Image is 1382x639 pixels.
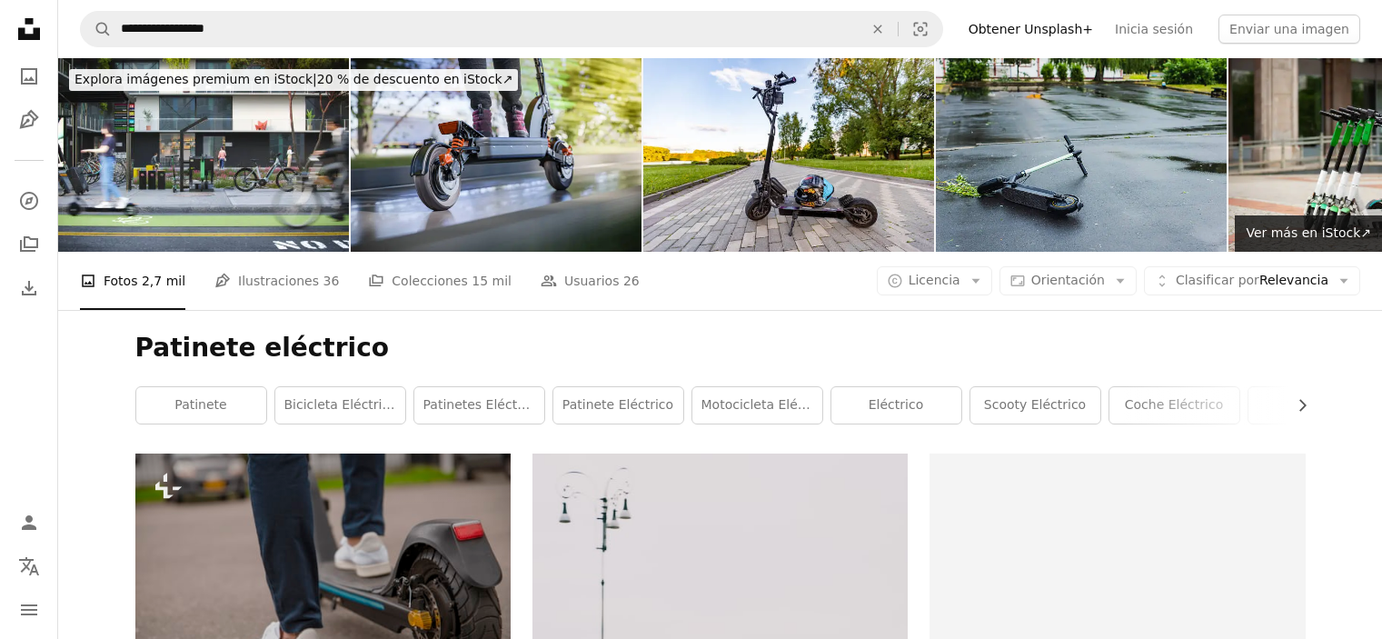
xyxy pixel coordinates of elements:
[11,592,47,628] button: Menú
[11,548,47,584] button: Idioma
[553,387,683,424] a: patinete eléctrico
[1218,15,1360,44] button: Enviar una imagen
[1176,272,1328,290] span: Relevancia
[58,58,349,252] img: Sustainable transportation
[80,11,943,47] form: Encuentra imágenes en todo el sitio
[11,504,47,541] a: Iniciar sesión / Registrarse
[623,271,640,291] span: 26
[1144,266,1360,295] button: Clasificar porRelevancia
[136,387,266,424] a: patinete
[899,12,942,46] button: Búsqueda visual
[936,58,1227,252] img: Patinete eléctrico caído en la carretera. Tormenta en la ciudad
[1109,387,1239,424] a: coche eléctrico
[58,58,529,102] a: Explora imágenes premium en iStock|20 % de descuento en iStock↗
[11,226,47,263] a: Colecciones
[323,271,339,291] span: 36
[75,72,512,86] span: 20 % de descuento en iStock ↗
[1104,15,1204,44] a: Inicia sesión
[214,252,339,310] a: Ilustraciones 36
[11,183,47,219] a: Explorar
[877,266,992,295] button: Licencia
[135,332,1306,364] h1: Patinete eléctrico
[999,266,1137,295] button: Orientación
[858,12,898,46] button: Borrar
[909,273,960,287] span: Licencia
[831,387,961,424] a: eléctrico
[11,102,47,138] a: Ilustraciones
[643,58,934,252] img: Photo of electric push scooter outdoors in the parking. Photography with powerful kikscooter, pho...
[368,252,512,310] a: Colecciones 15 mil
[1248,387,1378,424] a: vehículo
[970,387,1100,424] a: Scooty eléctrico
[1235,215,1382,252] a: Ver más en iStock↗
[472,271,512,291] span: 15 mil
[75,72,317,86] span: Explora imágenes premium en iStock |
[1176,273,1259,287] span: Clasificar por
[351,58,641,252] img: Scooter eléctrico de paseo rápido por la ciudad: primer plano de la rueda trasera, efecto de dese...
[275,387,405,424] a: Bicicleta eléctrica
[1246,225,1371,240] span: Ver más en iStock ↗
[692,387,822,424] a: Motocicleta eléctrica
[11,58,47,95] a: Fotos
[135,570,511,586] a: una persona parada en un scooter en la calle
[414,387,544,424] a: Patinetes eléctricos
[541,252,640,310] a: Usuarios 26
[81,12,112,46] button: Buscar en Unsplash
[1031,273,1105,287] span: Orientación
[1286,387,1306,424] button: desplazar lista a la derecha
[958,15,1104,44] a: Obtener Unsplash+
[11,270,47,306] a: Historial de descargas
